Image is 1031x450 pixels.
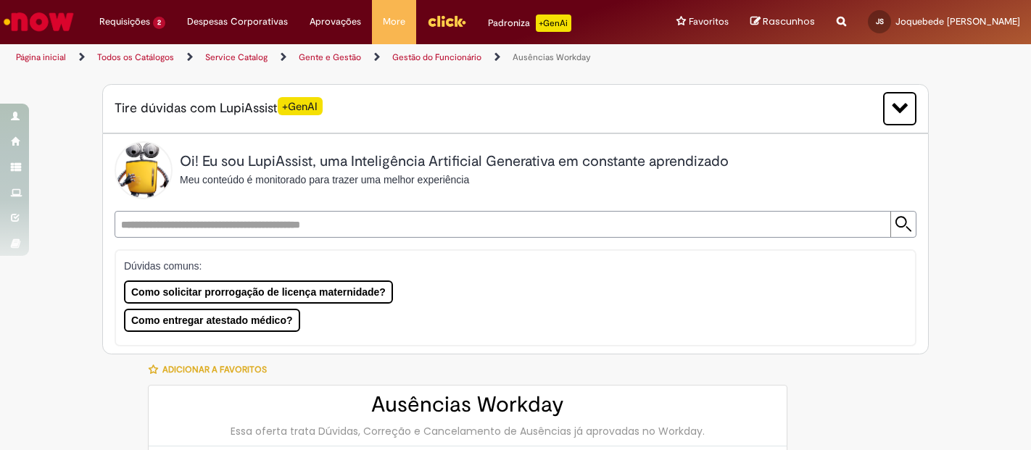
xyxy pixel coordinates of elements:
a: Gente e Gestão [299,51,361,63]
span: Despesas Corporativas [187,14,288,29]
div: Padroniza [488,14,571,32]
span: Adicionar a Favoritos [162,364,267,375]
input: Submit [890,212,916,237]
span: More [383,14,405,29]
span: +GenAI [278,97,323,115]
p: +GenAi [536,14,571,32]
img: ServiceNow [1,7,76,36]
span: Tire dúvidas com LupiAssist [115,99,323,117]
a: Rascunhos [750,15,815,29]
button: Como solicitar prorrogação de licença maternidade? [124,280,393,304]
span: 2 [153,17,165,29]
span: Rascunhos [763,14,815,28]
button: Como entregar atestado médico? [124,309,300,332]
a: Ausências Workday [513,51,591,63]
button: Adicionar a Favoritos [148,354,275,385]
span: Requisições [99,14,150,29]
span: Favoritos [689,14,729,29]
span: Meu conteúdo é monitorado para trazer uma melhor experiência [180,174,469,186]
a: Gestão do Funcionário [392,51,481,63]
ul: Trilhas de página [11,44,676,71]
span: Joquebede [PERSON_NAME] [895,15,1020,28]
h2: Ausências Workday [163,393,772,417]
span: Aprovações [310,14,361,29]
h2: Oi! Eu sou LupiAssist, uma Inteligência Artificial Generativa em constante aprendizado [180,154,729,170]
a: Service Catalog [205,51,268,63]
a: Página inicial [16,51,66,63]
a: Todos os Catálogos [97,51,174,63]
img: Lupi [115,141,173,199]
div: Essa oferta trata Dúvidas, Correção e Cancelamento de Ausências já aprovadas no Workday. [163,424,772,438]
img: click_logo_yellow_360x200.png [427,10,466,32]
span: JS [876,17,884,26]
p: Dúvidas comuns: [124,259,895,273]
